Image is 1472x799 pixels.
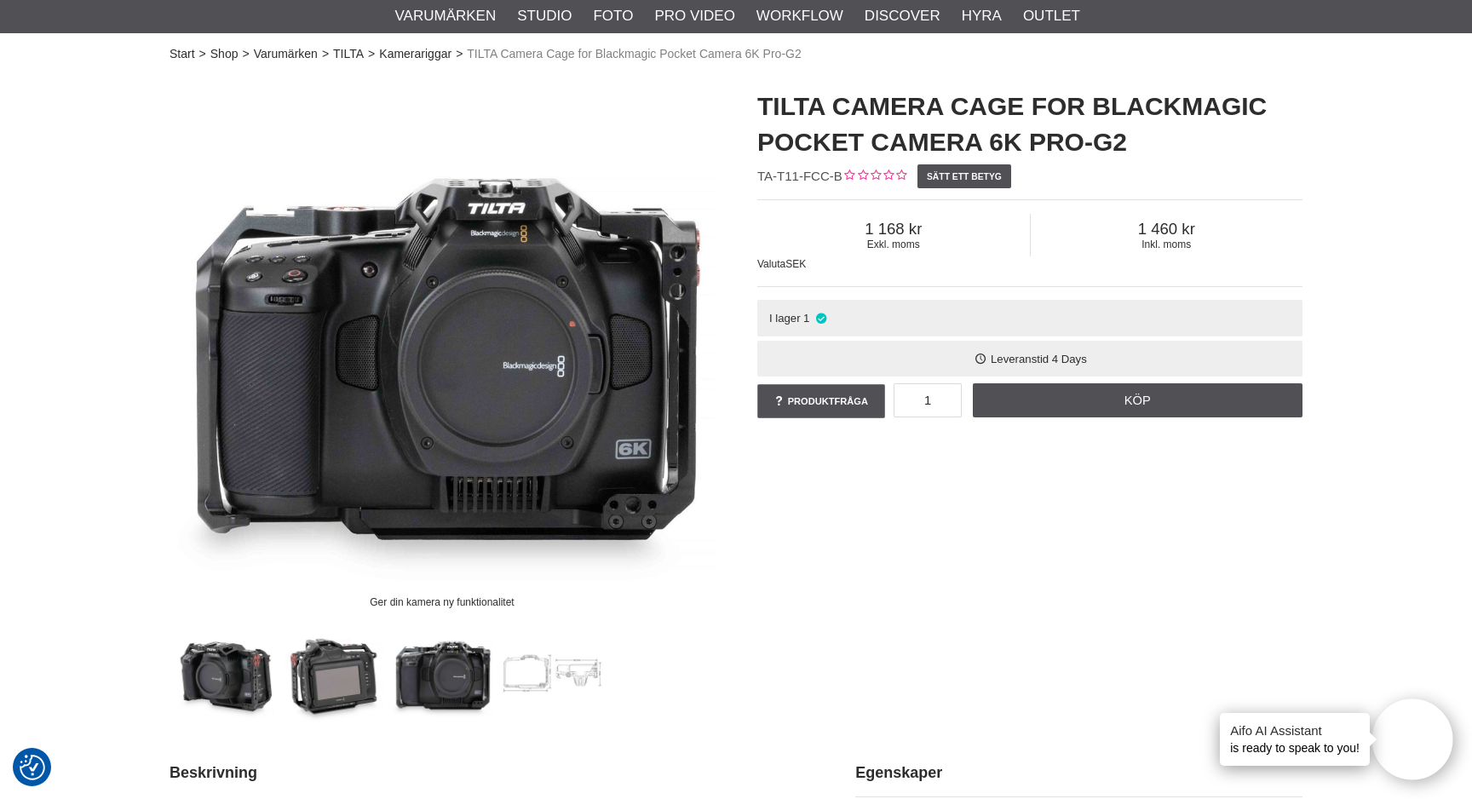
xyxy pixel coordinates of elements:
img: Tilta Camera Cage for BMPCC 6K Pro-G2 [170,72,715,617]
a: Outlet [1023,5,1080,27]
a: Hyra [962,5,1002,27]
a: Workflow [756,5,843,27]
div: is ready to speak to you! [1220,713,1370,766]
span: 1 168 [757,220,1030,239]
a: Start [170,45,195,63]
a: Discover [865,5,940,27]
span: 1 [803,312,809,325]
span: TILTA Camera Cage for Blackmagic Pocket Camera 6K Pro-G2 [467,45,801,63]
span: Leveranstid [991,353,1049,365]
img: Tilta Camera Cage for BMPCC 6K Pro-G2 [171,621,274,724]
span: Inkl. moms [1031,239,1303,250]
a: Sätt ett betyg [917,164,1012,188]
a: Varumärken [395,5,497,27]
img: Revisit consent button [20,755,45,780]
a: Shop [210,45,239,63]
h1: TILTA Camera Cage for Blackmagic Pocket Camera 6K Pro-G2 [757,89,1302,160]
h4: Aifo AI Assistant [1230,721,1360,739]
a: Varumärken [254,45,318,63]
span: > [242,45,249,63]
img: Ger din kamera ny funktionalitet [391,621,494,724]
a: Pro Video [654,5,734,27]
img: Skyddande kamerabur [281,621,384,724]
span: > [322,45,329,63]
img: Storlek Tilta TA-T11-FCC-B [501,621,604,724]
a: Studio [517,5,572,27]
i: I lager [814,312,828,325]
span: > [199,45,206,63]
span: 1 460 [1031,220,1303,239]
span: TA-T11-FCC-B [757,169,842,183]
a: TILTA [333,45,364,63]
a: Produktfråga [757,384,885,418]
span: 4 Days [1052,353,1087,365]
a: Ger din kamera ny funktionalitet [170,72,715,617]
span: SEK [785,258,806,270]
span: Valuta [757,258,785,270]
a: Kamerariggar [379,45,451,63]
span: I lager [769,312,801,325]
div: Ger din kamera ny funktionalitet [356,587,529,617]
button: Samtyckesinställningar [20,752,45,783]
h2: Egenskaper [855,762,1302,784]
h2: Beskrivning [170,762,813,784]
span: > [368,45,375,63]
a: Foto [593,5,633,27]
span: Exkl. moms [757,239,1030,250]
a: Köp [973,383,1303,417]
span: > [456,45,463,63]
div: Kundbetyg: 0 [842,168,906,186]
